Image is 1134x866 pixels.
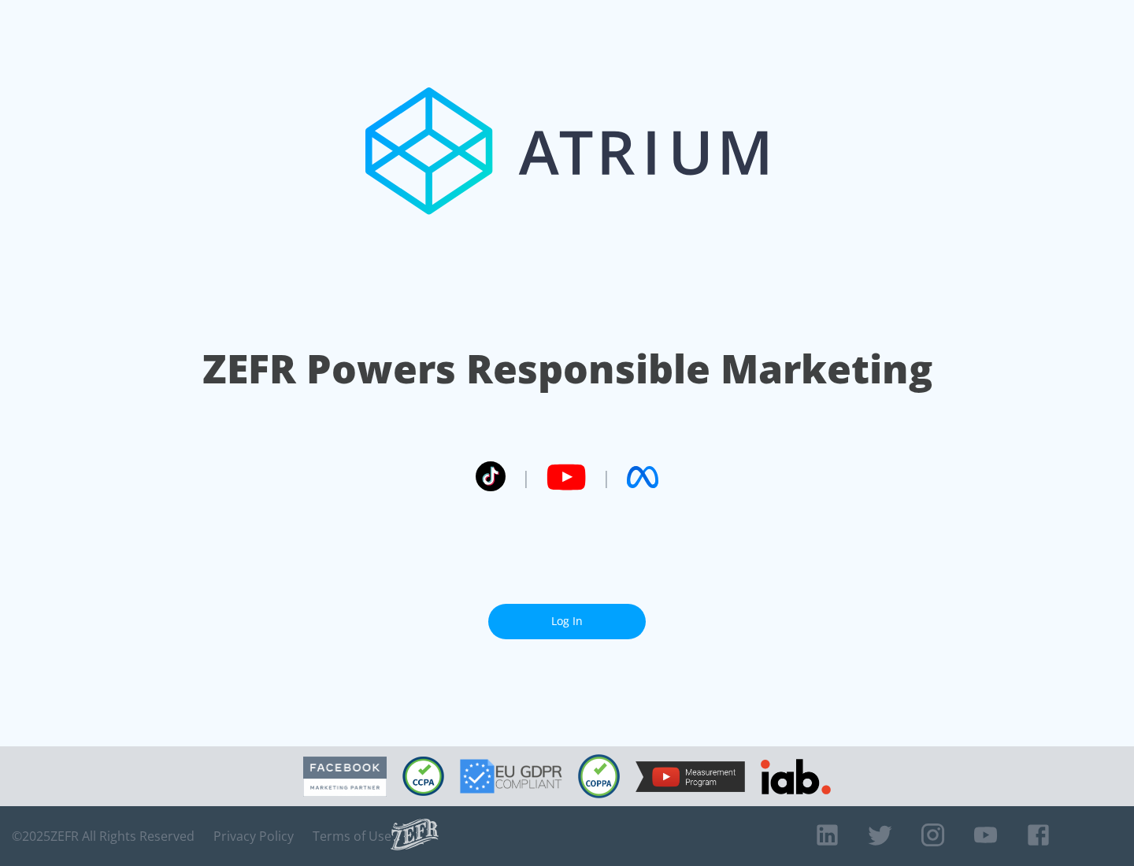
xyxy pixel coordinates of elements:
img: GDPR Compliant [460,759,562,794]
a: Log In [488,604,646,639]
img: YouTube Measurement Program [636,761,745,792]
a: Terms of Use [313,828,391,844]
span: | [521,465,531,489]
a: Privacy Policy [213,828,294,844]
img: Facebook Marketing Partner [303,757,387,797]
span: © 2025 ZEFR All Rights Reserved [12,828,195,844]
img: CCPA Compliant [402,757,444,796]
span: | [602,465,611,489]
img: IAB [761,759,831,794]
h1: ZEFR Powers Responsible Marketing [202,342,932,396]
img: COPPA Compliant [578,754,620,798]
